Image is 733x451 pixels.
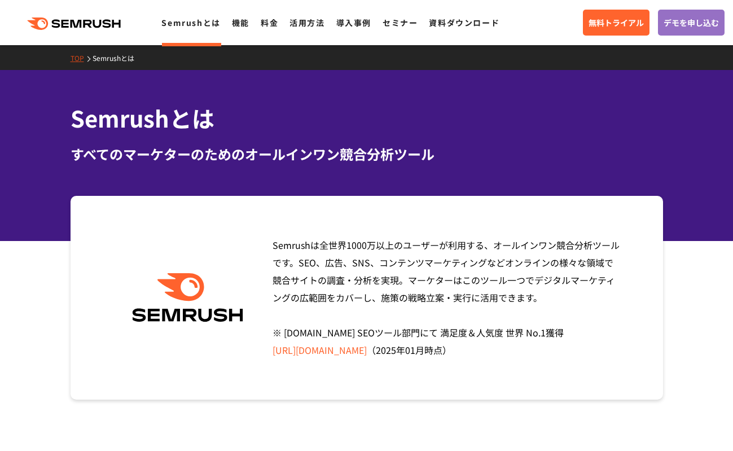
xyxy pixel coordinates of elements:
a: 導入事例 [336,17,371,28]
h1: Semrushとは [71,102,663,135]
a: TOP [71,53,93,63]
span: Semrushは全世界1000万以上のユーザーが利用する、オールインワン競合分析ツールです。SEO、広告、SNS、コンテンツマーケティングなどオンラインの様々な領域で競合サイトの調査・分析を実現... [273,238,620,357]
div: すべてのマーケターのためのオールインワン競合分析ツール [71,144,663,164]
a: 無料トライアル [583,10,649,36]
a: 機能 [232,17,249,28]
a: 資料ダウンロード [429,17,499,28]
a: Semrushとは [93,53,143,63]
a: セミナー [383,17,418,28]
a: 活用方法 [289,17,324,28]
span: 無料トライアル [589,16,644,29]
a: 料金 [261,17,278,28]
a: デモを申し込む [658,10,725,36]
a: Semrushとは [161,17,220,28]
img: Semrush [126,273,249,322]
span: デモを申し込む [664,16,719,29]
a: [URL][DOMAIN_NAME] [273,343,367,357]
